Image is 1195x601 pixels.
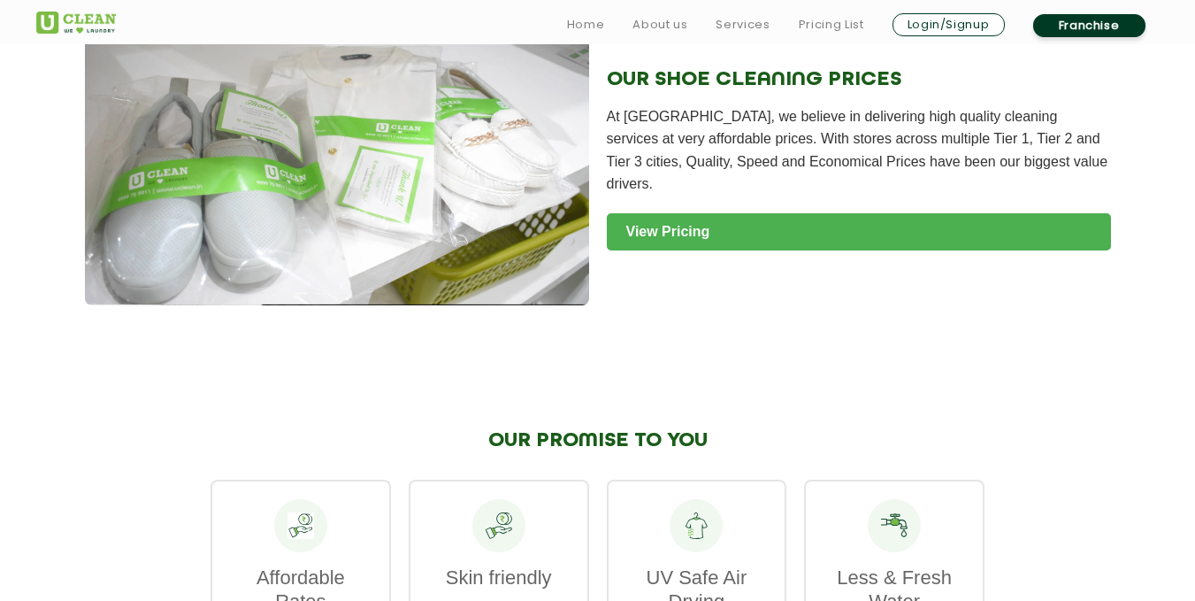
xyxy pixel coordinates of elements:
h2: OUR PROMISE TO YOU [211,429,984,452]
p: Skin friendly [428,566,570,589]
a: Login/Signup [892,13,1005,36]
a: Franchise [1033,14,1145,37]
a: Services [716,14,770,35]
a: Home [567,14,605,35]
img: UClean Laundry and Dry Cleaning [36,12,116,34]
a: Pricing List [799,14,864,35]
a: View Pricing [607,213,1111,250]
a: About us [632,14,687,35]
img: Shoe Cleaning Service [85,13,589,305]
p: At [GEOGRAPHIC_DATA], we believe in delivering high quality cleaning services at very affordable ... [607,105,1111,196]
h2: OUR SHOE CLEANING PRICES [607,68,1111,91]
